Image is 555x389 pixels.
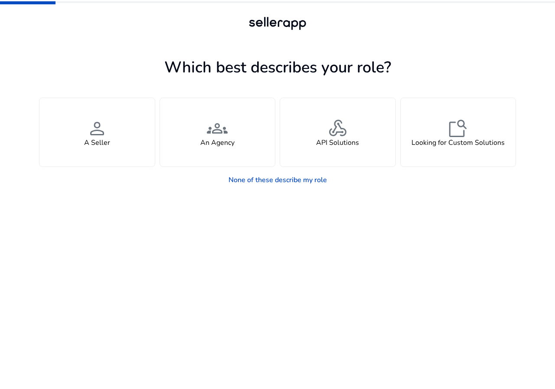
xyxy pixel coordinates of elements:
h4: An Agency [200,139,235,147]
button: groupsAn Agency [160,98,276,167]
h4: API Solutions [316,139,359,147]
h4: A Seller [84,139,110,147]
a: None of these describe my role [222,171,334,189]
button: personA Seller [39,98,155,167]
span: feature_search [447,118,468,139]
button: webhookAPI Solutions [280,98,396,167]
button: feature_searchLooking for Custom Solutions [400,98,516,167]
h4: Looking for Custom Solutions [411,139,505,147]
h1: Which best describes your role? [39,58,516,77]
span: groups [207,118,228,139]
span: person [87,118,108,139]
span: webhook [327,118,348,139]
